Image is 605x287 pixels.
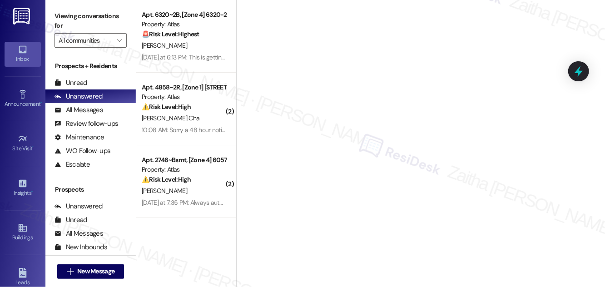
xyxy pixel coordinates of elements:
input: All communities [59,33,112,48]
div: Apt. 2746~Bsmt, [Zone 4] 6057-59 S. [US_STATE] [142,155,226,165]
a: Site Visit • [5,131,41,156]
div: [DATE] at 7:35 PM: Always automatic system [142,198,258,207]
div: New Inbounds [55,242,107,252]
div: Property: Atlas [142,165,226,174]
div: [DATE] at 6:13 PM: This is getting out of control...I'm scared in this apartment. [142,53,338,61]
strong: ⚠️ Risk Level: High [142,103,191,111]
i:  [67,268,74,275]
div: Property: Atlas [142,92,226,102]
div: Unanswered [55,92,103,101]
span: • [31,188,33,195]
div: Unanswered [55,202,103,211]
div: Unread [55,78,87,88]
div: Escalate [55,160,90,169]
div: Property: Atlas [142,20,226,29]
span: [PERSON_NAME] [142,187,187,195]
i:  [117,37,122,44]
div: Maintenance [55,133,104,142]
div: 10:08 AM: Sorry a 48 hour notice [142,126,228,134]
div: All Messages [55,229,103,238]
div: Review follow-ups [55,119,118,129]
a: Insights • [5,176,41,200]
div: Apt. 4858~2R, [Zone 1] [STREET_ADDRESS][US_STATE] [142,83,226,92]
div: Apt. 6320~2B, [Zone 4] 6320-28 S [PERSON_NAME] [142,10,226,20]
strong: 🚨 Risk Level: Highest [142,30,199,38]
label: Viewing conversations for [55,9,127,33]
span: [PERSON_NAME] Cha [142,114,199,122]
strong: ⚠️ Risk Level: High [142,175,191,183]
span: [PERSON_NAME] [142,41,187,49]
div: WO Follow-ups [55,146,110,156]
div: All Messages [55,105,103,115]
div: Prospects [45,185,136,194]
div: Unread [55,215,87,225]
span: • [40,99,42,106]
img: ResiDesk Logo [13,8,32,25]
button: New Message [57,264,124,279]
span: • [33,144,34,150]
a: Inbox [5,42,41,66]
span: New Message [77,267,114,276]
div: Prospects + Residents [45,61,136,71]
a: Buildings [5,220,41,245]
